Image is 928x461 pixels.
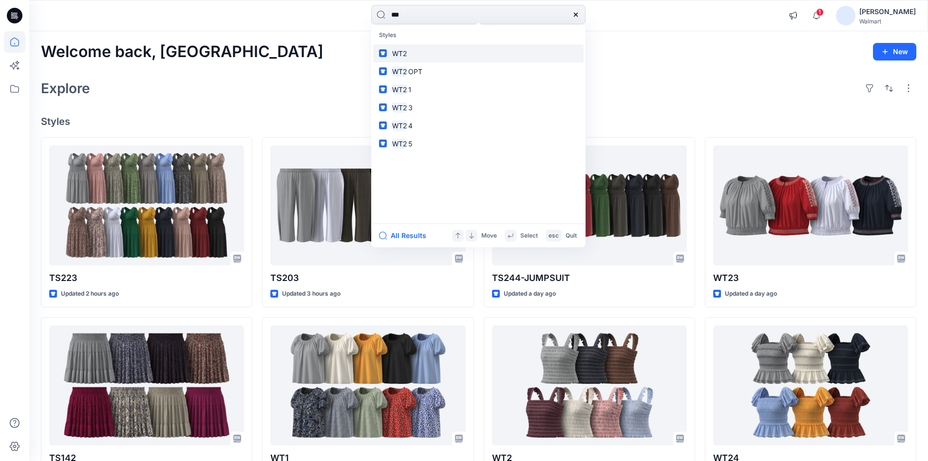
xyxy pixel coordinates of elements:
a: WT23 [373,99,584,117]
p: Updated a day ago [504,289,556,299]
span: 4 [408,121,413,130]
h4: Styles [41,116,916,127]
span: 3 [408,103,413,112]
span: 5 [408,140,413,148]
p: Quit [566,231,577,241]
a: WT23 [713,145,908,266]
a: TS223 [49,145,244,266]
p: Updated a day ago [725,289,777,299]
p: Select [520,231,538,241]
button: New [873,43,916,60]
h2: Explore [41,80,90,96]
mark: WT2 [391,102,408,113]
a: TS142 [49,325,244,446]
mark: WT2 [391,138,408,149]
div: Walmart [859,18,916,25]
a: WT2OPT [373,62,584,80]
a: WT2 [492,325,687,446]
h2: Welcome back, [GEOGRAPHIC_DATA] [41,43,323,61]
a: WT24 [713,325,908,446]
span: 1 [408,85,412,94]
mark: WT2 [391,120,408,131]
button: All Results [379,230,433,241]
a: TS203 [270,145,465,266]
mark: WT2 [391,84,408,95]
div: [PERSON_NAME] [859,6,916,18]
p: WT23 [713,271,908,285]
a: WT1 [270,325,465,446]
a: WT21 [373,80,584,99]
mark: WT2 [391,66,408,77]
mark: WT2 [391,48,408,59]
span: 1 [816,8,824,16]
p: Updated 3 hours ago [282,289,341,299]
p: Move [481,231,497,241]
p: TS203 [270,271,465,285]
p: Styles [373,26,584,44]
a: WT25 [373,135,584,153]
p: esc [549,231,559,241]
img: avatar [836,6,855,25]
a: TS244-JUMPSUIT [492,145,687,266]
p: TS244-JUMPSUIT [492,271,687,285]
p: TS223 [49,271,244,285]
p: Updated 2 hours ago [61,289,119,299]
span: OPT [408,67,422,76]
a: WT24 [373,117,584,135]
a: WT2 [373,44,584,62]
